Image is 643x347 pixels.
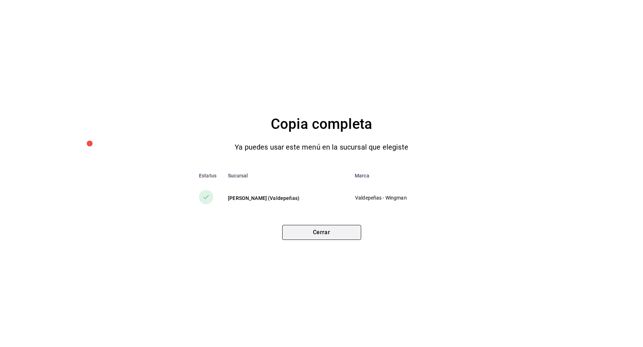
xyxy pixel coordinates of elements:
div: [PERSON_NAME] (Valdepeñas) [228,195,343,202]
button: Cerrar [282,225,361,240]
h4: Copia completa [271,113,372,136]
th: Estatus [188,167,222,184]
p: Valdepeñas - Wingman [355,194,444,202]
th: Marca [349,167,455,184]
p: Ya puedes usar este menú en la sucursal que elegiste [235,141,408,153]
th: Sucursal [222,167,349,184]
